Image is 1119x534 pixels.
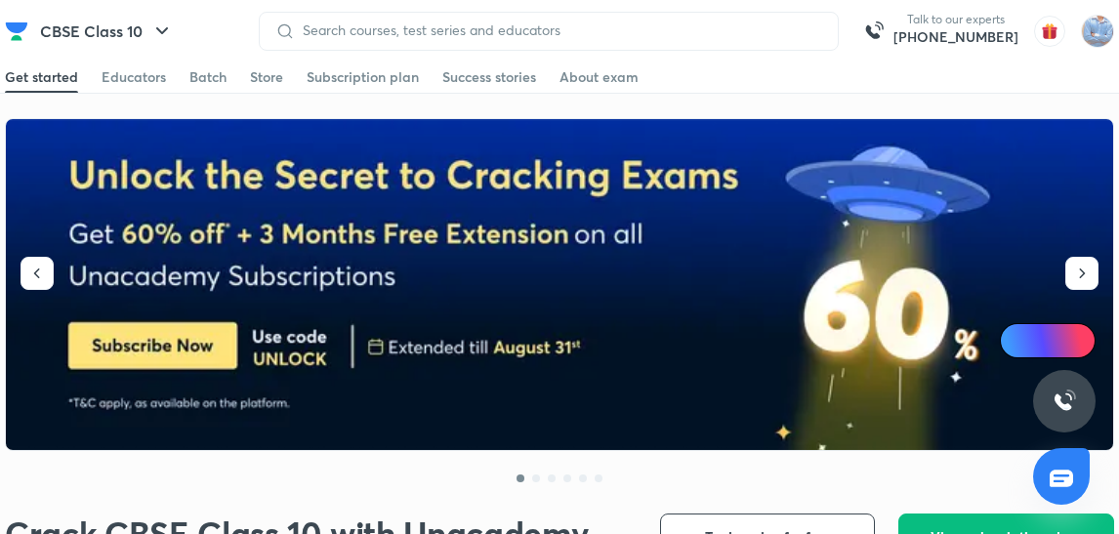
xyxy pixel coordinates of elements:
[295,22,822,38] input: Search courses, test series and educators
[854,12,893,51] img: call-us
[189,67,227,87] div: Batch
[1034,16,1065,47] img: avatar
[559,67,639,87] div: About exam
[250,62,283,93] a: Store
[442,67,536,87] div: Success stories
[893,27,1018,47] a: [PHONE_NUMBER]
[307,62,419,93] a: Subscription plan
[1000,323,1096,358] a: Ai Doubts
[102,62,166,93] a: Educators
[1053,390,1076,413] img: ttu
[5,62,78,93] a: Get started
[1032,333,1084,349] span: Ai Doubts
[250,67,283,87] div: Store
[28,12,186,51] button: CBSE Class 10
[307,67,419,87] div: Subscription plan
[189,62,227,93] a: Batch
[5,67,78,87] div: Get started
[1012,333,1027,349] img: Icon
[1081,15,1114,48] img: sukhneet singh sidhu
[5,20,28,43] img: Company Logo
[442,62,536,93] a: Success stories
[559,62,639,93] a: About exam
[893,12,1018,27] p: Talk to our experts
[102,67,166,87] div: Educators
